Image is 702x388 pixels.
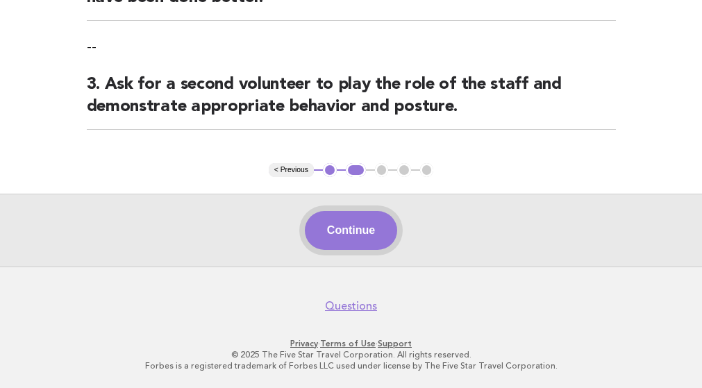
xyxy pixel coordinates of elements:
[19,349,683,360] p: © 2025 The Five Star Travel Corporation. All rights reserved.
[290,339,318,348] a: Privacy
[323,163,337,177] button: 1
[87,74,616,130] h2: 3. Ask for a second volunteer to play the role of the staff and demonstrate appropriate behavior ...
[346,163,366,177] button: 2
[378,339,412,348] a: Support
[87,37,616,57] p: --
[19,338,683,349] p: · ·
[19,360,683,371] p: Forbes is a registered trademark of Forbes LLC used under license by The Five Star Travel Corpora...
[269,163,314,177] button: < Previous
[305,211,397,250] button: Continue
[320,339,376,348] a: Terms of Use
[325,299,377,313] a: Questions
